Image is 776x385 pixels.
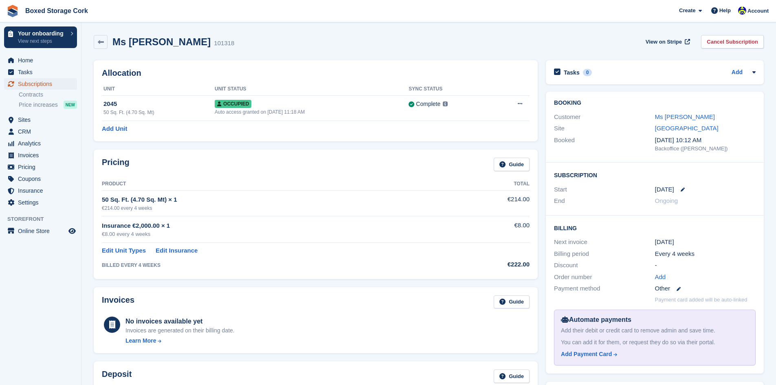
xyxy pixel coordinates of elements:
td: €214.00 [449,190,530,216]
h2: Billing [554,224,756,232]
div: Booked [554,136,655,153]
span: Help [719,7,731,15]
div: Other [655,284,756,293]
th: Unit [102,83,215,96]
div: Invoices are generated on their billing date. [125,326,235,335]
div: Order number [554,273,655,282]
a: Preview store [67,226,77,236]
span: Invoices [18,150,67,161]
img: stora-icon-8386f47178a22dfd0bd8f6a31ec36ba5ce8667c1dd55bd0f319d3a0aa187defe.svg [7,5,19,17]
span: Analytics [18,138,67,149]
div: 101318 [214,39,234,48]
a: Ms [PERSON_NAME] [655,113,715,120]
h2: Pricing [102,158,130,171]
a: View on Stripe [642,35,692,48]
div: €8.00 every 4 weeks [102,230,449,238]
a: Edit Insurance [156,246,198,255]
div: €214.00 every 4 weeks [102,205,449,212]
h2: Subscription [554,171,756,179]
div: Automate payments [561,315,749,325]
h2: Booking [554,100,756,106]
div: Learn More [125,337,156,345]
a: Edit Unit Types [102,246,146,255]
a: Cancel Subscription [701,35,764,48]
div: Next invoice [554,238,655,247]
div: Billing period [554,249,655,259]
span: Coupons [18,173,67,185]
a: menu [4,197,77,208]
div: NEW [64,101,77,109]
a: [GEOGRAPHIC_DATA] [655,125,719,132]
div: Add Payment Card [561,350,612,359]
span: Online Store [18,225,67,237]
a: Boxed Storage Cork [22,4,91,18]
td: €8.00 [449,216,530,243]
a: menu [4,138,77,149]
div: End [554,196,655,206]
div: No invoices available yet [125,317,235,326]
span: Storefront [7,215,81,223]
a: menu [4,126,77,137]
p: Your onboarding [18,31,66,36]
div: Site [554,124,655,133]
span: Sites [18,114,67,125]
div: BILLED EVERY 4 WEEKS [102,262,449,269]
div: 2045 [103,99,215,109]
span: Occupied [215,100,251,108]
span: Price increases [19,101,58,109]
a: menu [4,173,77,185]
div: Customer [554,112,655,122]
div: - [655,261,756,270]
img: icon-info-grey-7440780725fd019a000dd9b08b2336e03edf1995a4989e88bcd33f0948082b44.svg [443,101,448,106]
a: Guide [494,158,530,171]
img: Vincent [738,7,746,15]
div: Start [554,185,655,194]
a: menu [4,66,77,78]
p: Payment card added will be auto-linked [655,296,747,304]
span: Create [679,7,695,15]
a: menu [4,78,77,90]
span: Insurance [18,185,67,196]
h2: Invoices [102,295,134,309]
div: €222.00 [449,260,530,269]
a: menu [4,114,77,125]
th: Sync Status [409,83,492,96]
a: Add [655,273,666,282]
a: menu [4,161,77,173]
h2: Tasks [564,69,580,76]
span: View on Stripe [646,38,682,46]
a: Add Payment Card [561,350,745,359]
a: Add [732,68,743,77]
div: You can add it for them, or request they do so via their portal. [561,338,749,347]
div: 50 Sq. Ft. (4.70 Sq. Mt) × 1 [102,195,449,205]
div: [DATE] [655,238,756,247]
a: menu [4,185,77,196]
a: Contracts [19,91,77,99]
a: Price increases NEW [19,100,77,109]
div: [DATE] 10:12 AM [655,136,756,145]
div: Add their debit or credit card to remove admin and save time. [561,326,749,335]
div: Complete [416,100,440,108]
a: Your onboarding View next steps [4,26,77,48]
span: Settings [18,197,67,208]
a: menu [4,225,77,237]
h2: Deposit [102,370,132,383]
span: Pricing [18,161,67,173]
a: Add Unit [102,124,127,134]
time: 2025-09-06 00:00:00 UTC [655,185,674,194]
div: Backoffice ([PERSON_NAME]) [655,145,756,153]
span: Ongoing [655,197,678,204]
div: Insurance €2,000.00 × 1 [102,221,449,231]
a: Learn More [125,337,235,345]
div: 0 [583,69,592,76]
span: Home [18,55,67,66]
p: View next steps [18,37,66,45]
th: Unit Status [215,83,409,96]
div: Every 4 weeks [655,249,756,259]
div: Discount [554,261,655,270]
a: menu [4,55,77,66]
div: Payment method [554,284,655,293]
div: 50 Sq. Ft. (4.70 Sq. Mt) [103,109,215,116]
span: Subscriptions [18,78,67,90]
a: Guide [494,295,530,309]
